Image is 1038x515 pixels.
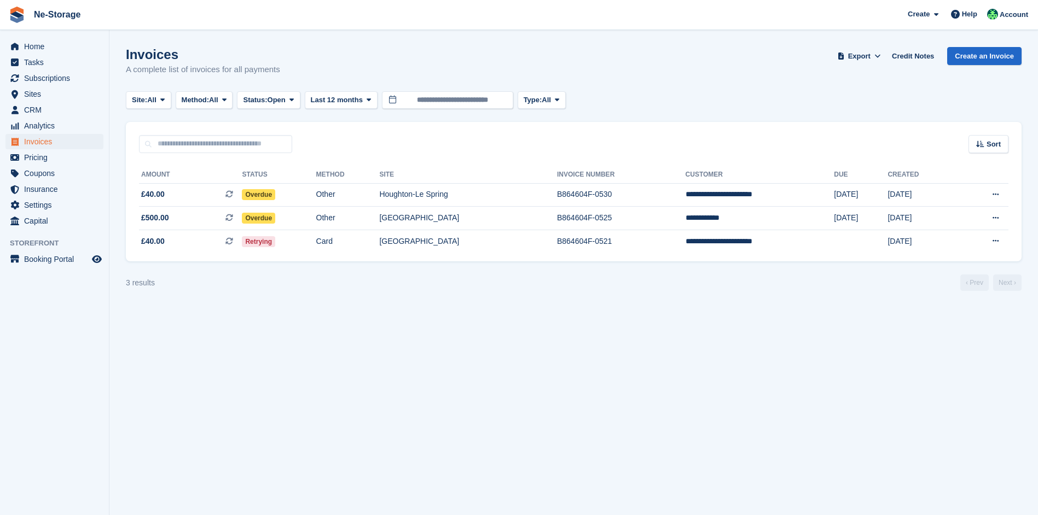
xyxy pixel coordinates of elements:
th: Due [834,166,888,184]
button: Last 12 months [305,91,378,109]
td: B864604F-0525 [557,207,686,230]
a: Previous [960,274,989,291]
th: Method [316,166,380,184]
span: Open [268,95,286,106]
span: Site: [132,95,147,106]
span: Subscriptions [24,71,90,86]
p: A complete list of invoices for all payments [126,63,280,76]
span: Booking Portal [24,251,90,267]
span: Method: [182,95,210,106]
td: [GEOGRAPHIC_DATA] [379,230,557,253]
span: Home [24,39,90,54]
span: £500.00 [141,212,169,224]
button: Export [835,47,883,65]
span: Overdue [242,213,275,224]
span: All [542,95,551,106]
a: menu [5,39,103,54]
td: [DATE] [888,230,957,253]
th: Site [379,166,557,184]
span: Pricing [24,150,90,165]
td: Other [316,207,380,230]
a: menu [5,197,103,213]
a: menu [5,251,103,267]
a: Preview store [90,253,103,266]
th: Amount [139,166,242,184]
button: Status: Open [237,91,300,109]
img: Jay Johal [987,9,998,20]
div: 3 results [126,277,155,289]
span: Type: [524,95,542,106]
span: Tasks [24,55,90,70]
a: menu [5,213,103,229]
span: Storefront [10,238,109,249]
span: Analytics [24,118,90,133]
span: Account [1000,9,1028,20]
th: Status [242,166,316,184]
span: Last 12 months [311,95,363,106]
span: Status: [243,95,267,106]
th: Customer [686,166,834,184]
span: Help [962,9,977,20]
span: Invoices [24,134,90,149]
a: menu [5,134,103,149]
button: Method: All [176,91,233,109]
span: CRM [24,102,90,118]
span: Create [908,9,930,20]
td: [DATE] [834,207,888,230]
th: Invoice Number [557,166,686,184]
td: Other [316,183,380,207]
span: £40.00 [141,236,165,247]
span: Capital [24,213,90,229]
span: Sort [987,139,1001,150]
td: B864604F-0521 [557,230,686,253]
td: B864604F-0530 [557,183,686,207]
td: [DATE] [888,207,957,230]
td: [GEOGRAPHIC_DATA] [379,207,557,230]
span: Insurance [24,182,90,197]
nav: Page [958,274,1024,291]
a: menu [5,102,103,118]
span: All [209,95,218,106]
span: £40.00 [141,189,165,200]
span: Retrying [242,236,275,247]
a: menu [5,150,103,165]
a: menu [5,71,103,86]
a: menu [5,166,103,181]
a: Next [993,274,1022,291]
td: Houghton-Le Spring [379,183,557,207]
button: Site: All [126,91,171,109]
td: [DATE] [888,183,957,207]
a: Ne-Storage [30,5,85,24]
th: Created [888,166,957,184]
h1: Invoices [126,47,280,62]
a: menu [5,182,103,197]
a: Credit Notes [888,47,938,65]
span: Export [848,51,871,62]
span: Overdue [242,189,275,200]
span: Coupons [24,166,90,181]
span: All [147,95,156,106]
button: Type: All [518,91,566,109]
img: stora-icon-8386f47178a22dfd0bd8f6a31ec36ba5ce8667c1dd55bd0f319d3a0aa187defe.svg [9,7,25,23]
a: menu [5,118,103,133]
span: Sites [24,86,90,102]
span: Settings [24,197,90,213]
a: Create an Invoice [947,47,1022,65]
a: menu [5,55,103,70]
td: Card [316,230,380,253]
td: [DATE] [834,183,888,207]
a: menu [5,86,103,102]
